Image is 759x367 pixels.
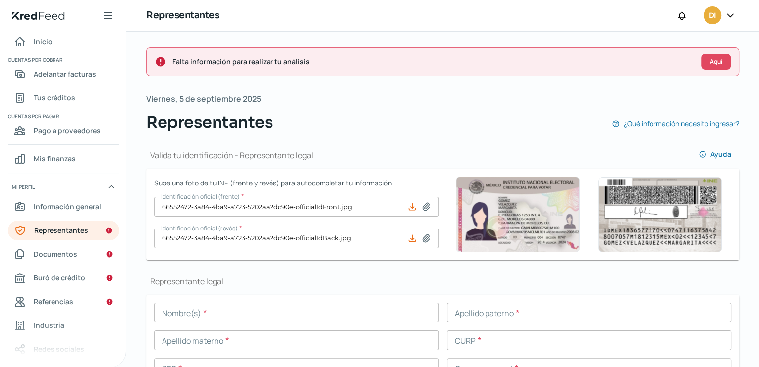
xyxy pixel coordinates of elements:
[456,177,580,252] img: Ejemplo de identificación oficial (frente)
[146,276,739,287] h1: Representante legal
[172,55,693,68] span: Falta información para realizar tu análisis
[8,121,119,140] a: Pago a proveedores
[161,192,240,201] span: Identificación oficial (frente)
[34,92,75,104] span: Tus créditos
[34,68,96,80] span: Adelantar facturas
[8,64,119,84] a: Adelantar facturas
[8,316,119,335] a: Industria
[8,339,119,359] a: Redes sociales
[710,151,731,158] span: Ayuda
[624,117,739,130] span: ¿Qué información necesito ingresar?
[34,343,84,355] span: Redes sociales
[34,124,101,137] span: Pago a proveedores
[34,319,64,331] span: Industria
[161,224,238,232] span: Identificación oficial (revés)
[12,183,35,191] span: Mi perfil
[34,295,73,308] span: Referencias
[8,292,119,312] a: Referencias
[34,35,53,47] span: Inicio
[8,32,119,51] a: Inicio
[34,272,85,284] span: Buró de crédito
[8,55,118,64] span: Cuentas por cobrar
[146,150,313,161] h1: Valida tu identificación - Representante legal
[34,248,77,260] span: Documentos
[8,268,119,288] a: Buró de crédito
[710,59,722,65] span: Aquí
[701,54,731,70] button: Aquí
[34,152,76,165] span: Mis finanzas
[8,88,119,108] a: Tus créditos
[709,10,716,22] span: DI
[8,149,119,169] a: Mis finanzas
[691,144,739,164] button: Ayuda
[146,110,273,134] span: Representantes
[8,221,119,240] a: Representantes
[8,112,118,121] span: Cuentas por pagar
[34,224,88,236] span: Representantes
[146,8,219,23] h1: Representantes
[154,177,439,189] span: Sube una foto de tu INE (frente y revés) para autocompletar tu información
[8,244,119,264] a: Documentos
[598,177,722,252] img: Ejemplo de identificación oficial (revés)
[146,92,261,106] span: Viernes, 5 de septiembre 2025
[34,200,101,213] span: Información general
[8,197,119,217] a: Información general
